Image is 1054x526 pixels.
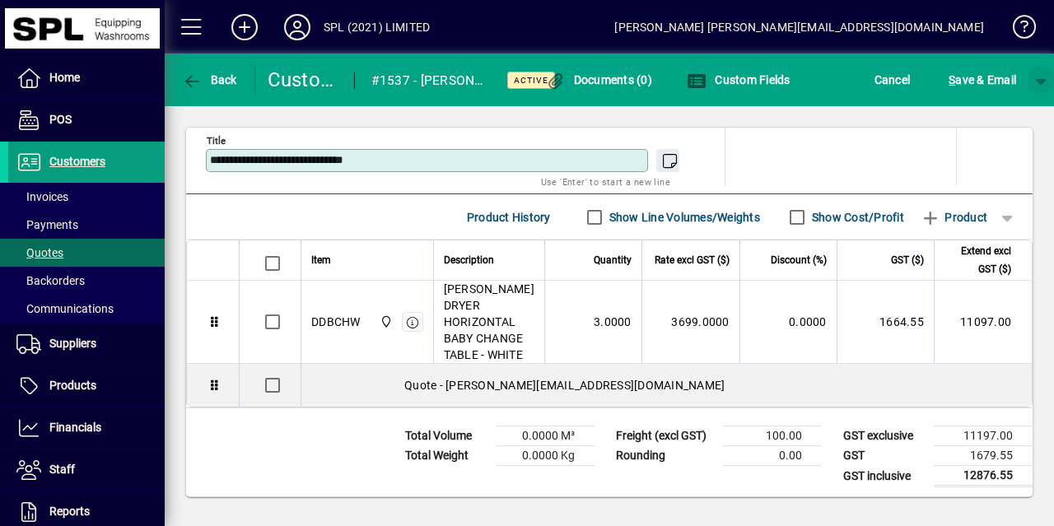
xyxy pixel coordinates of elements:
span: Extend excl GST ($) [944,242,1011,278]
button: Save & Email [940,65,1024,95]
a: Backorders [8,267,165,295]
div: Customer Quote [268,67,338,93]
td: 0.0000 Kg [496,446,595,466]
td: 0.0000 M³ [496,426,595,446]
td: Rounding [608,446,723,466]
td: 0.0000 [739,281,837,364]
td: GST inclusive [835,466,934,486]
span: S [949,73,955,86]
button: Profile [271,12,324,42]
button: Product History [460,202,557,232]
td: 1679.55 [934,446,1033,466]
td: Total Weight [397,446,496,466]
button: Documents (0) [541,65,656,95]
button: Add [218,12,271,42]
mat-hint: Use 'Enter' to start a new line [541,172,670,191]
span: Communications [16,302,114,315]
a: Communications [8,295,165,323]
mat-label: Title [207,135,226,147]
span: Payments [16,218,78,231]
span: Customers [49,155,105,168]
a: Products [8,365,165,407]
button: Cancel [870,65,915,95]
a: POS [8,100,165,141]
span: Description [444,251,494,269]
div: SPL (2021) LIMITED [324,14,430,40]
span: Backorders [16,274,85,287]
span: Home [49,71,80,84]
div: [PERSON_NAME] [PERSON_NAME][EMAIL_ADDRESS][DOMAIN_NAME] [614,14,984,40]
button: Product [912,202,996,232]
span: ave & Email [949,67,1016,93]
span: Reports [49,505,90,518]
span: Product History [467,204,551,230]
a: Suppliers [8,324,165,365]
td: 11097.00 [934,281,1032,364]
a: Financials [8,407,165,449]
span: Suppliers [49,337,96,350]
td: 100.00 [723,426,822,446]
span: Cancel [874,67,911,93]
span: Documents (0) [545,73,652,86]
a: Staff [8,449,165,491]
span: Financials [49,421,101,434]
span: 3.0000 [594,314,632,330]
span: Custom Fields [687,73,790,86]
span: Invoices [16,190,68,203]
button: Custom Fields [683,65,795,95]
span: Staff [49,463,75,476]
span: Item [311,251,331,269]
label: Show Cost/Profit [809,209,904,226]
span: POS [49,113,72,126]
a: Knowledge Base [1000,3,1033,57]
span: Active [514,75,548,86]
a: Quotes [8,239,165,267]
td: Freight (excl GST) [608,426,723,446]
div: 3699.0000 [652,314,730,330]
td: 11197.00 [934,426,1033,446]
span: Product [921,204,987,230]
a: Payments [8,211,165,239]
app-page-header-button: Back [165,65,255,95]
span: SPL (2021) Limited [375,313,394,331]
td: Total Volume [397,426,496,446]
a: Home [8,58,165,99]
a: Invoices [8,183,165,211]
div: Quote - [PERSON_NAME][EMAIL_ADDRESS][DOMAIN_NAME] [301,364,1032,407]
span: Quantity [594,251,632,269]
td: 0.00 [723,446,822,466]
div: DDBCHW [311,314,361,330]
td: 12876.55 [934,466,1033,486]
span: Products [49,379,96,392]
span: Rate excl GST ($) [655,251,730,269]
div: #1537 - [PERSON_NAME] Baby Changing Station [371,67,487,94]
td: GST exclusive [835,426,934,446]
td: GST [835,446,934,466]
td: 1664.55 [837,281,934,364]
span: [PERSON_NAME] DRYER HORIZONTAL BABY CHANGE TABLE - WHITE [444,281,534,363]
span: Quotes [16,246,63,259]
label: Show Line Volumes/Weights [606,209,760,226]
span: GST ($) [891,251,924,269]
span: Discount (%) [771,251,827,269]
button: Back [178,65,241,95]
span: Back [182,73,237,86]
